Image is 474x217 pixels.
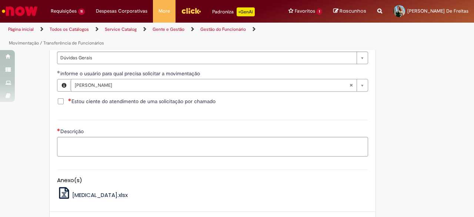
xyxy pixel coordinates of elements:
span: Dúvidas Gerais [60,52,353,64]
a: [MEDICAL_DATA].xlsx [57,191,128,199]
img: click_logo_yellow_360x200.png [181,5,201,16]
a: [PERSON_NAME]Limpar campo informe o usuário para qual precisa solicitar a movimentação [71,79,368,91]
img: ServiceNow [1,4,39,19]
ul: Trilhas de página [6,23,310,50]
abbr: Limpar campo informe o usuário para qual precisa solicitar a movimentação [346,79,357,91]
a: Todos os Catálogos [50,26,89,32]
span: Despesas Corporativas [96,7,147,15]
span: [PERSON_NAME] [75,79,349,91]
span: Necessários [57,128,60,131]
span: More [158,7,170,15]
a: Gente e Gestão [153,26,184,32]
span: Necessários [68,98,71,101]
span: Favoritos [295,7,315,15]
a: Página inicial [8,26,34,32]
a: Gestão do Funcionário [200,26,246,32]
span: Rascunhos [340,7,366,14]
span: [PERSON_NAME] De Freitas [407,8,468,14]
button: informe o usuário para qual precisa solicitar a movimentação, Visualizar este registro Bruno Dieg... [57,79,71,91]
span: Necessários - informe o usuário para qual precisa solicitar a movimentação [60,70,201,77]
span: [MEDICAL_DATA].xlsx [72,191,128,199]
span: 1 [317,9,322,15]
textarea: Descrição [57,137,368,157]
a: Rascunhos [333,8,366,15]
span: Descrição [60,128,85,135]
div: Padroniza [212,7,255,16]
p: +GenAi [237,7,255,16]
a: Movimentação / Transferência de Funcionários [9,40,104,46]
span: Estou ciente do atendimento de uma solicitação por chamado [68,98,216,105]
a: Service Catalog [105,26,137,32]
span: Requisições [51,7,77,15]
span: 11 [78,9,85,15]
span: Obrigatório Preenchido [57,70,60,73]
h5: Anexo(s) [57,177,368,184]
